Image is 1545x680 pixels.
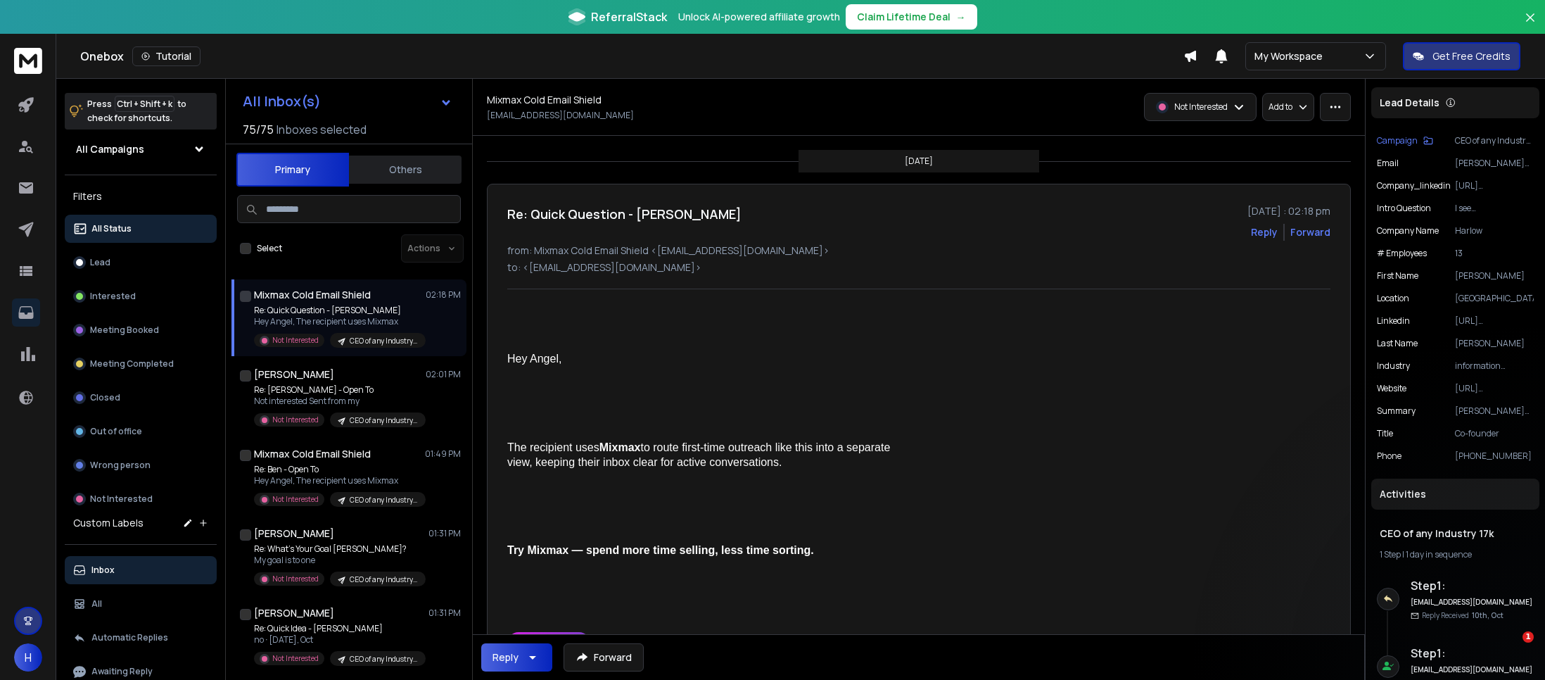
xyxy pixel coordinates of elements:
p: [DATE] : 02:18 pm [1247,204,1330,218]
p: Not Interested [272,653,319,664]
p: Not Interested [272,415,319,425]
p: Re: Quick Question - [PERSON_NAME] [254,305,423,316]
p: Not Interested [272,574,319,584]
p: Hey Angel, The recipient uses Mixmax [254,316,423,327]
p: Automatic Replies [91,632,168,643]
strong: Try Mixmax — spend more time selling, less time sorting. [507,544,814,556]
p: [PERSON_NAME] specializes in empowering freelancers by providing a comprehensive suite of service... [1455,405,1534,417]
h1: [PERSON_NAME] [254,527,334,541]
p: CEO of any Industry 17k [350,654,417,665]
button: Campaign [1377,135,1433,146]
p: Not interested Sent from my [254,396,423,407]
div: Reply [492,650,519,665]
p: 01:31 PM [428,607,461,619]
button: H [14,643,42,672]
button: Closed [65,384,217,412]
p: Add to [1269,101,1292,113]
span: Ctrl + Shift + k [115,96,174,112]
button: Tutorial [132,46,201,66]
button: Reply [1251,225,1278,239]
p: [PERSON_NAME] [1455,270,1534,282]
button: All Inbox(s) [231,87,464,115]
p: Interested [90,291,136,302]
p: 13 [1455,248,1534,259]
p: Re: Ben - Open To [254,464,423,475]
button: Reply [481,643,552,672]
p: to: <[EMAIL_ADDRESS][DOMAIN_NAME]> [507,260,1330,275]
h1: Mixmax Cold Email Shield [254,288,371,302]
h1: All Campaigns [76,142,144,156]
iframe: Intercom live chat [1494,631,1527,665]
p: 02:18 PM [426,289,461,301]
p: Awaiting Reply [91,666,153,677]
h3: Inboxes selected [276,121,367,138]
p: 02:01 PM [426,369,461,380]
p: Hey Angel, The recipient uses Mixmax [254,475,423,486]
button: Forward [564,643,644,672]
p: Email [1377,158,1399,169]
p: website [1377,383,1406,394]
p: Not Interested [1174,101,1228,113]
button: Claim Lifetime Deal→ [846,4,977,30]
p: Press to check for shortcuts. [87,97,186,125]
p: [PERSON_NAME][EMAIL_ADDRESS][DOMAIN_NAME] [1455,158,1534,169]
p: [URL][DOMAIN_NAME][PERSON_NAME] [1455,315,1534,327]
p: company_linkedin [1377,180,1451,191]
p: Meeting Completed [90,358,174,370]
span: → [956,10,966,24]
span: ReferralStack [591,8,667,25]
label: Select [257,243,282,254]
button: Meeting Booked [65,316,217,344]
p: 01:31 PM [428,528,461,539]
p: Lead [90,257,110,268]
button: All [65,590,217,618]
p: [DATE] [905,156,933,167]
p: information technology & services [1455,360,1534,372]
button: Inbox [65,556,217,584]
p: CEO of any Industry 17k [350,495,417,505]
a: Sign up free [507,632,590,655]
button: Get Free Credits [1403,42,1520,70]
p: Meeting Booked [90,325,159,336]
button: Out of office [65,417,217,446]
h1: Mixmax Cold Email Shield [487,93,602,107]
div: The recipient uses to route first-time outreach like this into a separate view, keeping their inb... [507,441,918,470]
h6: Step 1 : [1411,645,1534,662]
div: Forward [1290,225,1330,239]
p: All [91,598,102,610]
button: Meeting Completed [65,350,217,378]
p: Inbox [91,565,115,576]
h6: [EMAIL_ADDRESS][DOMAIN_NAME] [1411,665,1534,675]
p: [EMAIL_ADDRESS][DOMAIN_NAME] [487,110,634,121]
p: CEO of any Industry 17k [1455,135,1534,146]
p: [URL][DOMAIN_NAME] [1455,383,1534,394]
h3: Custom Labels [73,516,144,530]
h1: Mixmax Cold Email Shield [254,447,371,461]
p: Not Interested [272,335,319,346]
button: Wrong person [65,451,217,479]
h1: All Inbox(s) [243,94,321,108]
p: Not Interested [90,493,153,505]
button: All Campaigns [65,135,217,163]
h1: CEO of any Industry 17k [1380,527,1531,541]
p: [GEOGRAPHIC_DATA] [1455,293,1534,304]
strong: Mixmax [599,441,641,453]
p: CEO of any Industry 17k [350,336,417,346]
button: All Status [65,215,217,243]
p: industry [1377,360,1410,372]
span: 75 / 75 [243,121,274,138]
p: Unlock AI-powered affiliate growth [678,10,840,24]
p: Re: Quick Idea - [PERSON_NAME] [254,623,423,634]
p: Company Name [1377,225,1439,237]
h3: Filters [65,187,217,206]
p: Re: What's Your Goal [PERSON_NAME]? [254,543,423,555]
div: Activities [1371,479,1539,510]
p: Not Interested [272,494,319,505]
p: Summary [1377,405,1416,417]
p: Lead Details [1380,96,1439,110]
p: Campaign [1377,135,1418,146]
p: from: Mixmax Cold Email Shield <[EMAIL_ADDRESS][DOMAIN_NAME]> [507,244,1330,258]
